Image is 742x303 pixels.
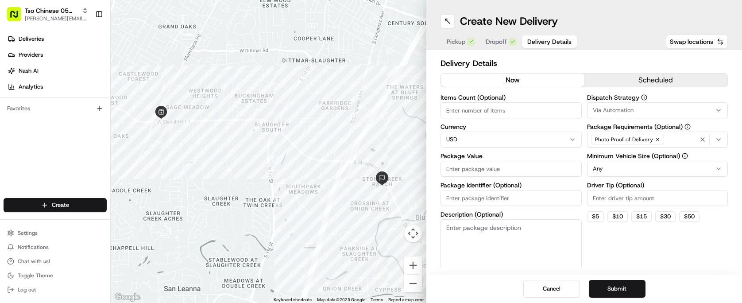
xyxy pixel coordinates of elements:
button: Tso Chinese 05 [PERSON_NAME][PERSON_NAME][EMAIL_ADDRESS][DOMAIN_NAME] [4,4,92,25]
button: [PERSON_NAME][EMAIL_ADDRESS][DOMAIN_NAME] [25,15,88,22]
button: Chat with us! [4,255,107,268]
div: Favorites [4,101,107,116]
button: scheduled [584,74,728,87]
span: Pylon [88,150,107,157]
button: Notifications [4,241,107,253]
button: Zoom out [404,275,422,292]
label: Driver Tip (Optional) [587,182,728,188]
button: Submit [589,280,645,298]
h2: Delivery Details [441,57,728,70]
label: Package Identifier (Optional) [441,182,582,188]
a: Powered byPylon [62,150,107,157]
a: Nash AI [4,64,110,78]
button: Create [4,198,107,212]
span: Via Automation [593,106,634,114]
input: Enter number of items [441,102,582,118]
img: 1736555255976-a54dd68f-1ca7-489b-9aae-adbdc363a1c4 [9,85,25,101]
button: $30 [655,211,676,222]
span: Settings [18,229,38,237]
button: $50 [679,211,699,222]
span: Delivery Details [527,37,572,46]
div: 📗 [9,129,16,136]
button: Photo Proof of Delivery [587,132,728,148]
label: Items Count (Optional) [441,94,582,101]
p: Welcome 👋 [9,35,161,50]
img: Nash [9,9,27,27]
a: Analytics [4,80,110,94]
label: Description (Optional) [441,211,582,218]
button: Keyboard shortcuts [274,297,312,303]
span: Pickup [447,37,465,46]
label: Package Requirements (Optional) [587,124,728,130]
button: Start new chat [151,87,161,98]
button: Via Automation [587,102,728,118]
span: Nash AI [19,67,39,75]
span: Dropoff [486,37,507,46]
img: Google [113,291,142,303]
button: Minimum Vehicle Size (Optional) [682,153,688,159]
span: Photo Proof of Delivery [595,136,653,143]
a: Terms [371,297,383,302]
button: $15 [631,211,652,222]
div: We're available if you need us! [30,93,112,101]
a: Open this area in Google Maps (opens a new window) [113,291,142,303]
span: Log out [18,286,36,293]
input: Enter package identifier [441,190,582,206]
span: Analytics [19,83,43,91]
button: now [441,74,584,87]
span: Deliveries [19,35,44,43]
a: Deliveries [4,32,110,46]
span: Toggle Theme [18,272,53,279]
button: Settings [4,227,107,239]
button: Log out [4,284,107,296]
div: 💻 [75,129,82,136]
label: Currency [441,124,582,130]
span: Providers [19,51,43,59]
input: Clear [23,57,146,66]
span: Swap locations [670,37,713,46]
span: API Documentation [84,128,142,137]
button: Cancel [523,280,580,298]
label: Package Value [441,153,582,159]
input: Enter package value [441,161,582,177]
a: 📗Knowledge Base [5,125,71,141]
h1: Create New Delivery [460,14,558,28]
button: Zoom in [404,256,422,274]
button: $10 [607,211,628,222]
button: Map camera controls [404,225,422,242]
label: Dispatch Strategy [587,94,728,101]
a: 💻API Documentation [71,125,146,141]
span: Create [52,201,69,209]
span: Knowledge Base [18,128,68,137]
input: Enter driver tip amount [587,190,728,206]
div: Start new chat [30,85,145,93]
button: Package Requirements (Optional) [684,124,691,130]
button: Tso Chinese 05 [PERSON_NAME] [25,6,78,15]
a: Providers [4,48,110,62]
a: Report a map error [388,297,424,302]
label: Minimum Vehicle Size (Optional) [587,153,728,159]
span: Notifications [18,244,49,251]
span: Chat with us! [18,258,50,265]
button: $5 [587,211,604,222]
button: Toggle Theme [4,269,107,282]
button: Dispatch Strategy [641,94,647,101]
span: Map data ©2025 Google [317,297,365,302]
button: Swap locations [666,35,728,49]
